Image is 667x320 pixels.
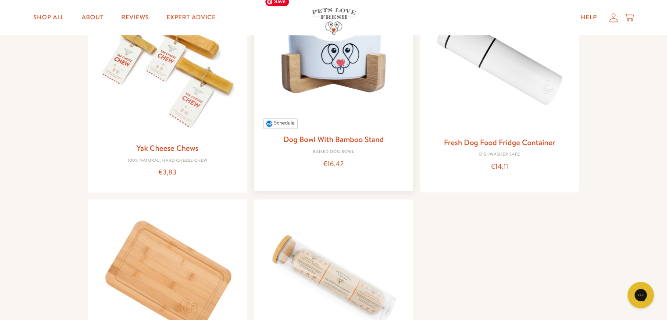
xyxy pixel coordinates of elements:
a: Reviews [114,9,156,26]
div: Dishwasher Safe [427,152,572,157]
a: Dog Bowl With Bamboo Stand [283,134,384,145]
div: €14,11 [427,161,572,173]
a: Help [574,9,604,26]
div: Raised Dog Bowl [261,149,406,155]
iframe: Gorgias live chat messenger [623,279,658,311]
a: Expert Advice [160,9,223,26]
div: €3,83 [95,167,240,178]
span: Schedule [274,119,294,126]
div: €16,42 [261,158,406,170]
a: Yak Cheese Chews [136,142,198,153]
a: Fresh Dog Food Fridge Container [444,137,555,148]
a: Shop All [26,9,71,26]
a: About [75,9,111,26]
div: 100% natural, hard cheese chew [95,158,240,164]
button: Schedule [263,118,298,129]
img: Pets Love Fresh [312,8,356,35]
